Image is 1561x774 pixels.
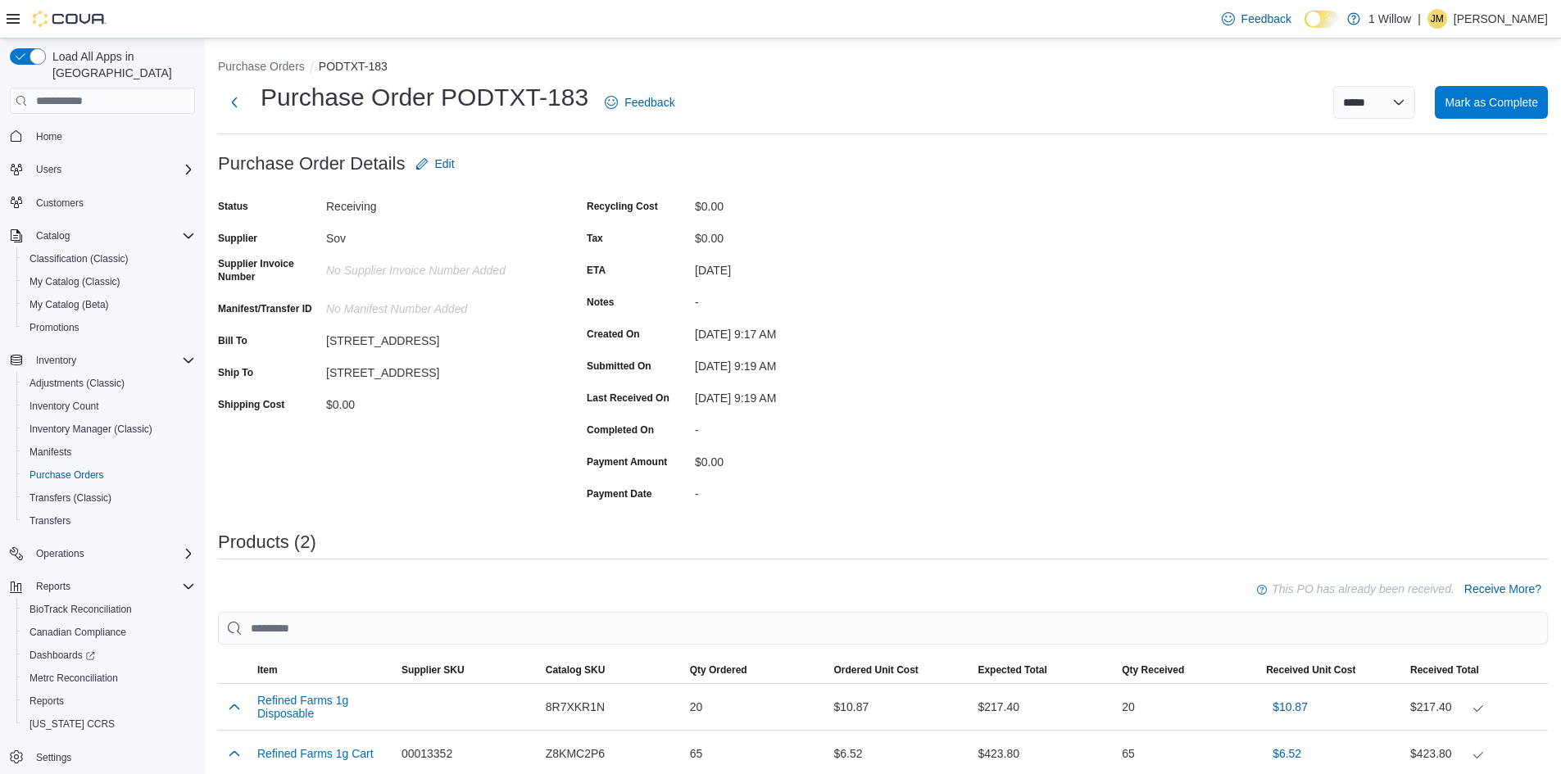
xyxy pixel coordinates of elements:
[36,354,76,367] span: Inventory
[326,257,546,277] div: No Supplier Invoice Number added
[3,575,202,598] button: Reports
[3,224,202,247] button: Catalog
[683,690,828,723] div: 20
[587,487,651,500] label: Payment Date
[16,293,202,316] button: My Catalog (Beta)
[23,272,127,292] a: My Catalog (Classic)
[29,577,77,596] button: Reports
[29,275,120,288] span: My Catalog (Classic)
[1454,9,1548,29] p: [PERSON_NAME]
[36,580,70,593] span: Reports
[1445,94,1538,111] span: Mark as Complete
[218,532,316,552] h3: Products (2)
[16,418,202,441] button: Inventory Manager (Classic)
[695,257,914,277] div: [DATE]
[29,626,126,639] span: Canadian Compliance
[16,247,202,270] button: Classification (Classic)
[251,657,395,683] button: Item
[218,154,406,174] h3: Purchase Order Details
[16,621,202,644] button: Canadian Compliance
[402,663,465,677] span: Supplier SKU
[23,488,118,508] a: Transfers (Classic)
[36,229,70,242] span: Catalog
[218,334,247,347] label: Bill To
[29,514,70,527] span: Transfers
[218,60,305,73] button: Purchase Orders
[23,668,195,688] span: Metrc Reconciliation
[23,511,77,531] a: Transfers
[1215,2,1298,35] a: Feedback
[23,442,195,462] span: Manifests
[23,465,111,485] a: Purchase Orders
[683,737,828,770] div: 65
[546,663,606,677] span: Catalog SKU
[1404,657,1548,683] button: Received Total
[29,717,115,731] span: [US_STATE] CCRS
[971,657,1115,683] button: Expected Total
[23,488,195,508] span: Transfers (Classic)
[3,158,202,181] button: Users
[29,125,195,146] span: Home
[695,417,914,437] div: -
[828,690,972,723] div: $10.87
[587,423,654,437] label: Completed On
[587,328,640,341] label: Created On
[326,193,546,213] div: Receiving
[218,232,257,245] label: Supplier
[23,645,195,665] span: Dashboards
[695,385,914,405] div: [DATE] 9:19 AM
[23,622,195,642] span: Canadian Compliance
[23,396,106,416] a: Inventory Count
[23,691,195,711] span: Reports
[971,737,1115,770] div: $423.80
[36,197,84,210] span: Customers
[29,127,69,147] a: Home
[23,511,195,531] span: Transfers
[402,744,452,763] span: 00013352
[29,192,195,213] span: Customers
[29,226,195,246] span: Catalog
[29,351,83,370] button: Inventory
[695,289,914,309] div: -
[23,668,125,688] a: Metrc Reconciliation
[1418,9,1421,29] p: |
[978,663,1046,677] span: Expected Total
[36,547,84,560] span: Operations
[624,94,674,111] span: Feedback
[587,360,651,373] label: Submitted On
[834,663,919,677] span: Ordered Unit Cost
[218,58,1548,78] nav: An example of EuiBreadcrumbs
[587,232,603,245] label: Tax
[16,598,202,621] button: BioTrack Reconciliation
[33,11,107,27] img: Cova
[23,645,102,665] a: Dashboards
[218,366,253,379] label: Ship To
[828,657,972,683] button: Ordered Unit Cost
[587,264,606,277] label: ETA
[326,360,546,379] div: [STREET_ADDRESS]
[1266,737,1308,770] button: $6.52
[16,270,202,293] button: My Catalog (Classic)
[29,748,78,767] a: Settings
[1431,9,1444,29] span: JM
[3,542,202,565] button: Operations
[257,747,374,760] button: Refined Farms 1g Cart
[1435,86,1548,119] button: Mark as Complete
[23,272,195,292] span: My Catalog (Classic)
[395,657,539,683] button: Supplier SKU
[23,295,195,315] span: My Catalog (Beta)
[326,225,546,245] div: Sov
[218,398,284,411] label: Shipping Cost
[16,690,202,713] button: Reports
[690,663,747,677] span: Qty Ordered
[29,160,68,179] button: Users
[1410,697,1541,717] div: $217.40
[695,321,914,341] div: [DATE] 9:17 AM
[23,714,195,734] span: Washington CCRS
[29,400,99,413] span: Inventory Count
[1305,28,1305,29] span: Dark Mode
[16,509,202,532] button: Transfers
[23,396,195,416] span: Inventory Count
[587,392,669,405] label: Last Received On
[1115,657,1259,683] button: Qty Received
